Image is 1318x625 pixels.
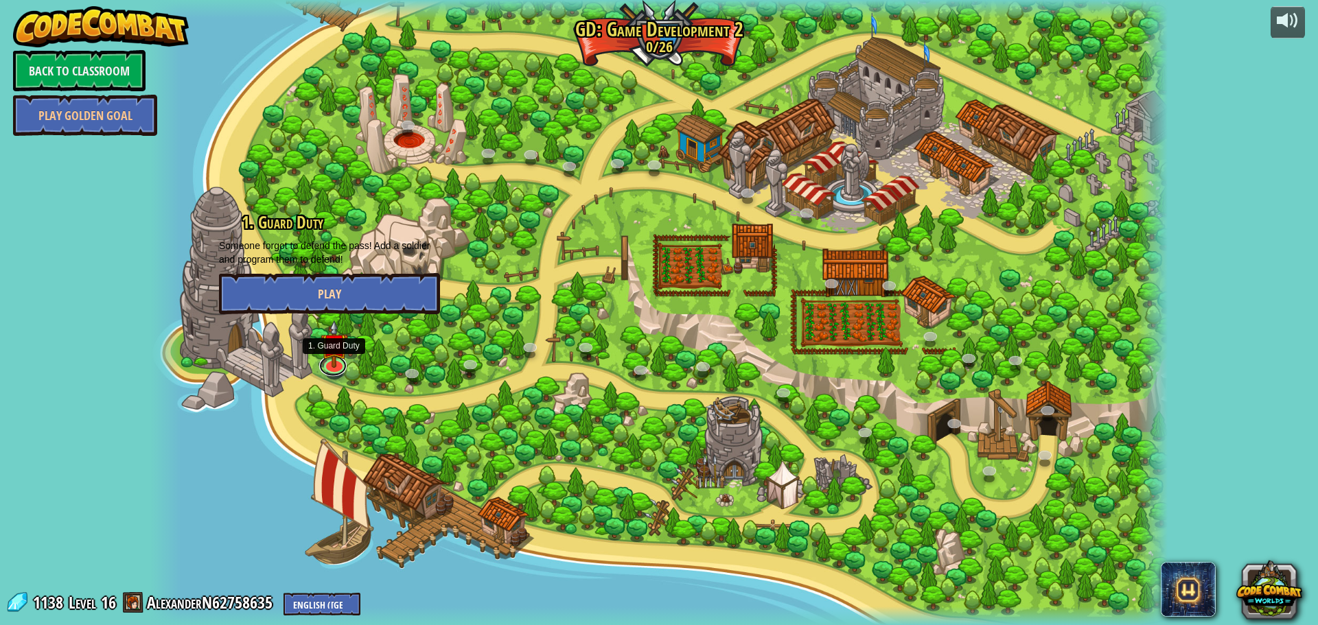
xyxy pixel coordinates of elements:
button: Play [219,273,440,314]
span: Level [69,591,96,614]
p: Someone forgot to defend the pass! Add a soldier and program them to defend! [219,239,440,266]
a: AlexanderN62758635 [147,591,277,613]
span: 1. Guard Duty [242,211,323,234]
a: Play Golden Goal [13,95,157,136]
button: Adjust volume [1271,6,1305,38]
span: 16 [101,591,116,613]
img: CodeCombat - Learn how to code by playing a game [13,6,189,47]
span: 1138 [33,591,67,613]
span: Play [318,285,341,303]
a: Back to Classroom [13,50,146,91]
img: level-banner-unstarted.png [320,320,347,368]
